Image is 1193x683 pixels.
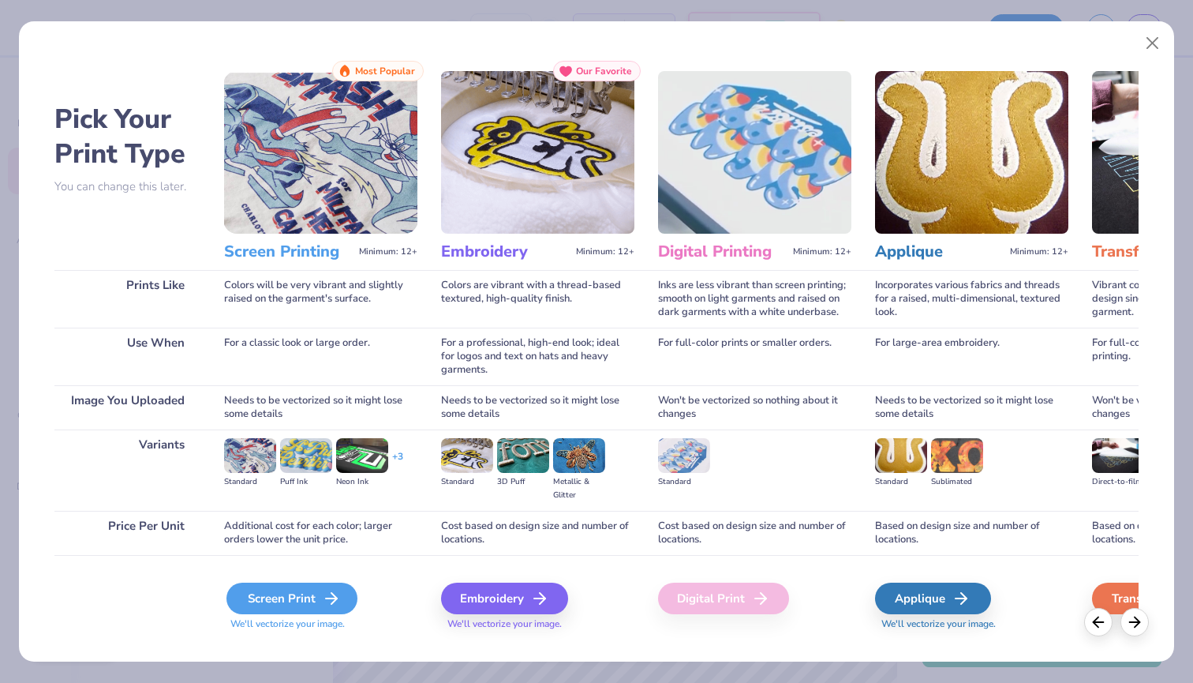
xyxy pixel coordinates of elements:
div: For a professional, high-end look; ideal for logos and text on hats and heavy garments. [441,328,634,385]
div: Cost based on design size and number of locations. [441,511,634,555]
div: Needs to be vectorized so it might lose some details [224,385,417,430]
p: You can change this later. [54,180,200,193]
img: Sublimated [931,438,983,473]
div: Standard [658,475,710,489]
div: Neon Ink [336,475,388,489]
img: Direct-to-film [1092,438,1144,473]
div: Incorporates various fabrics and threads for a raised, multi-dimensional, textured look. [875,270,1068,328]
div: Variants [54,430,200,511]
div: Based on design size and number of locations. [875,511,1068,555]
img: Neon Ink [336,438,388,473]
span: Minimum: 12+ [359,246,417,257]
div: + 3 [392,450,403,477]
img: Screen Printing [224,71,417,234]
img: 3D Puff [497,438,549,473]
div: Embroidery [441,583,568,614]
div: Use When [54,328,200,385]
img: Standard [441,438,493,473]
div: For a classic look or large order. [224,328,417,385]
div: Standard [875,475,927,489]
span: Most Popular [355,66,415,77]
h2: Pick Your Print Type [54,102,200,171]
div: Price Per Unit [54,511,200,555]
span: We'll vectorize your image. [875,617,1068,631]
div: For large-area embroidery. [875,328,1068,385]
div: Needs to be vectorized so it might lose some details [441,385,634,430]
div: Won't be vectorized so nothing about it changes [658,385,851,430]
img: Standard [875,438,927,473]
div: Needs to be vectorized so it might lose some details [875,385,1068,430]
div: Inks are less vibrant than screen printing; smooth on light garments and raised on dark garments ... [658,270,851,328]
img: Standard [658,438,710,473]
div: Screen Print [226,583,357,614]
div: Additional cost for each color; larger orders lower the unit price. [224,511,417,555]
div: Applique [875,583,991,614]
div: 3D Puff [497,475,549,489]
div: Standard [224,475,276,489]
span: Minimum: 12+ [576,246,634,257]
span: We'll vectorize your image. [441,617,634,631]
div: For full-color prints or smaller orders. [658,328,851,385]
div: Puff Ink [280,475,332,489]
img: Applique [875,71,1068,234]
span: Our Favorite [576,66,632,77]
h3: Screen Printing [224,242,353,262]
img: Standard [224,438,276,473]
div: Metallic & Glitter [553,475,605,502]
span: Minimum: 12+ [1010,246,1068,257]
div: Colors are vibrant with a thread-based textured, high-quality finish. [441,270,634,328]
div: Direct-to-film [1092,475,1144,489]
h3: Applique [875,242,1004,262]
img: Embroidery [441,71,634,234]
div: Prints Like [54,270,200,328]
span: Minimum: 12+ [793,246,851,257]
div: Image You Uploaded [54,385,200,430]
img: Digital Printing [658,71,851,234]
span: We'll vectorize your image. [224,617,417,631]
div: Standard [441,475,493,489]
img: Metallic & Glitter [553,438,605,473]
h3: Embroidery [441,242,570,262]
button: Close [1138,28,1168,58]
div: Sublimated [931,475,983,489]
div: Digital Print [658,583,789,614]
img: Puff Ink [280,438,332,473]
h3: Digital Printing [658,242,787,262]
div: Colors will be very vibrant and slightly raised on the garment's surface. [224,270,417,328]
div: Cost based on design size and number of locations. [658,511,851,555]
